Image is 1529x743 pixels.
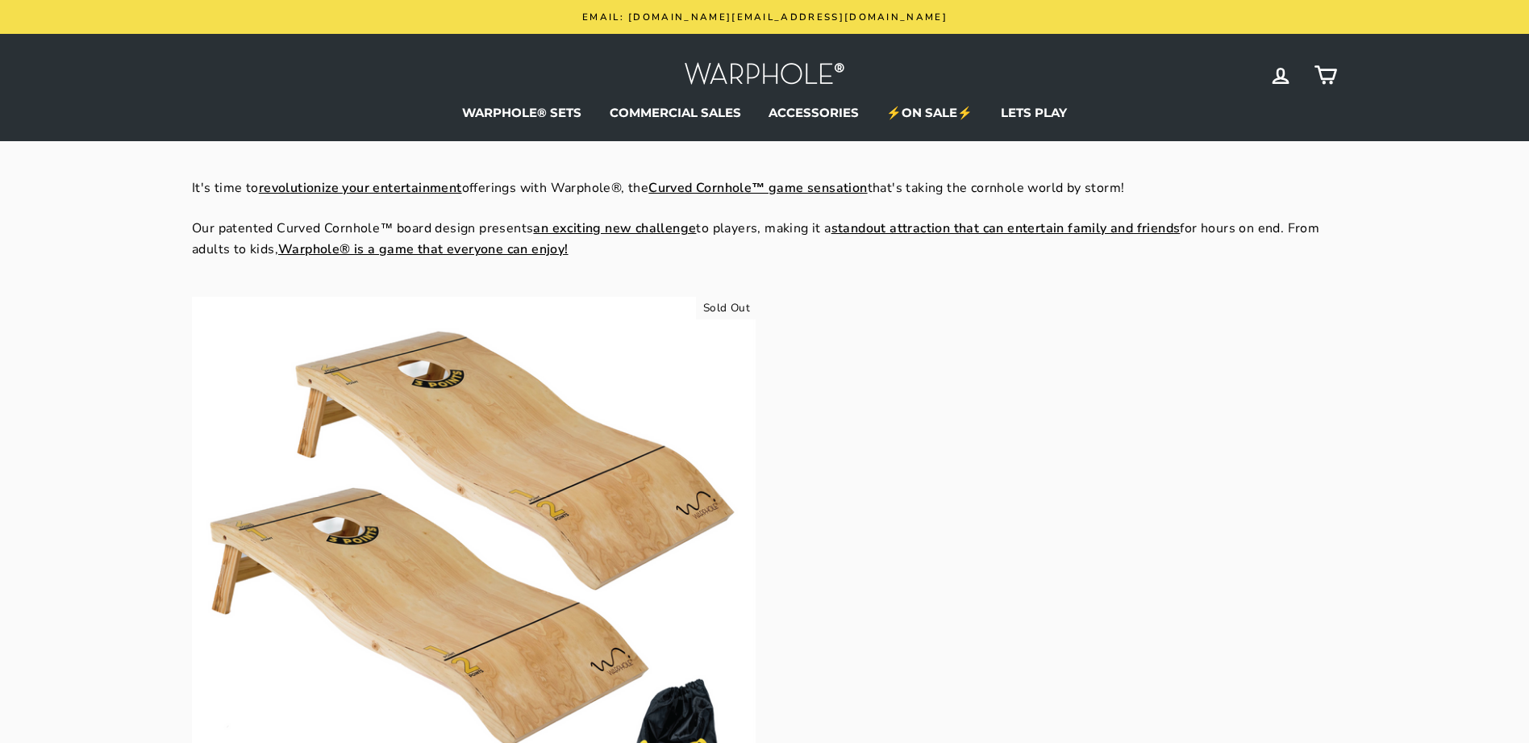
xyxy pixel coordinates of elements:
strong: Curved Cornhole™ game sensation [648,179,867,197]
a: COMMERCIAL SALES [598,101,753,125]
p: It's time to offerings with Warphole®, the that's taking the cornhole world by storm! [192,178,1337,199]
div: Sold Out [696,297,756,319]
a: ⚡ON SALE⚡ [874,101,985,125]
a: Email: [DOMAIN_NAME][EMAIL_ADDRESS][DOMAIN_NAME] [196,8,1334,26]
a: WARPHOLE® SETS [450,101,594,125]
strong: revolutionize your entertainment [259,179,462,197]
img: Warphole [684,58,845,93]
strong: an exciting new challenge [533,219,696,237]
span: Email: [DOMAIN_NAME][EMAIL_ADDRESS][DOMAIN_NAME] [582,10,948,23]
strong: standout attraction that can entertain family and friends [831,219,1181,237]
ul: Primary [192,101,1337,125]
a: LETS PLAY [989,101,1079,125]
p: Our patented Curved Cornhole™ board design presents to players, making it a for hours on end. Fro... [192,219,1337,260]
a: ACCESSORIES [756,101,871,125]
strong: Warphole® is a game that everyone can enjoy! [278,240,569,258]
